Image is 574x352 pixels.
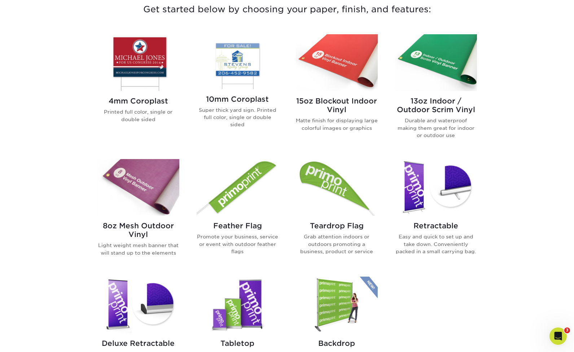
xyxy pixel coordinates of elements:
[296,34,378,150] a: 15oz Blockout Indoor Vinyl Banners 15oz Blockout Indoor Vinyl Matte finish for displaying large c...
[97,97,179,105] h2: 4mm Coroplast
[549,327,567,345] iframe: Intercom live chat
[296,339,378,348] h2: Backdrop
[197,106,279,128] p: Super thick yard sign. Printed full color, single or double sided
[296,233,378,255] p: Grab attention indoors or outdoors promoting a business, product or service
[296,277,378,333] img: Backdrop Banner Stands
[395,97,477,114] h2: 13oz Indoor / Outdoor Scrim Vinyl
[395,34,477,91] img: 13oz Indoor / Outdoor Scrim Vinyl Banners
[197,221,279,230] h2: Feather Flag
[296,97,378,114] h2: 15oz Blockout Indoor Vinyl
[197,339,279,348] h2: Tabletop
[395,34,477,150] a: 13oz Indoor / Outdoor Scrim Vinyl Banners 13oz Indoor / Outdoor Scrim Vinyl Durable and waterproo...
[564,327,570,333] span: 3
[97,34,179,150] a: 4mm Coroplast Signs 4mm Coroplast Printed full color, single or double sided
[97,34,179,91] img: 4mm Coroplast Signs
[97,277,179,333] img: Deluxe Retractable Banner Stands
[197,34,279,150] a: 10mm Coroplast Signs 10mm Coroplast Super thick yard sign. Printed full color, single or double s...
[296,34,378,91] img: 15oz Blockout Indoor Vinyl Banners
[197,95,279,104] h2: 10mm Coroplast
[296,159,378,216] img: Teardrop Flag Flags
[395,159,477,216] img: Retractable Banner Stands
[97,159,179,216] img: 8oz Mesh Outdoor Vinyl Banners
[360,277,378,298] img: New Product
[97,108,179,123] p: Printed full color, single or double sided
[395,159,477,268] a: Retractable Banner Stands Retractable Easy and quick to set up and take down. Conveniently packed...
[197,277,279,333] img: Tabletop Banner Stands
[197,159,279,216] img: Feather Flag Flags
[395,117,477,139] p: Durable and waterproof making them great for indoor or outdoor use
[197,159,279,268] a: Feather Flag Flags Feather Flag Promote your business, service or event with outdoor feather flags
[97,221,179,239] h2: 8oz Mesh Outdoor Vinyl
[296,117,378,132] p: Matte finish for displaying large colorful images or graphics
[296,159,378,268] a: Teardrop Flag Flags Teardrop Flag Grab attention indoors or outdoors promoting a business, produc...
[296,221,378,230] h2: Teardrop Flag
[197,233,279,255] p: Promote your business, service or event with outdoor feather flags
[97,242,179,256] p: Light weight mesh banner that will stand up to the elements
[395,233,477,255] p: Easy and quick to set up and take down. Conveniently packed in a small carrying bag.
[395,221,477,230] h2: Retractable
[197,34,279,89] img: 10mm Coroplast Signs
[97,339,179,348] h2: Deluxe Retractable
[97,159,179,268] a: 8oz Mesh Outdoor Vinyl Banners 8oz Mesh Outdoor Vinyl Light weight mesh banner that will stand up...
[2,330,61,349] iframe: Google Customer Reviews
